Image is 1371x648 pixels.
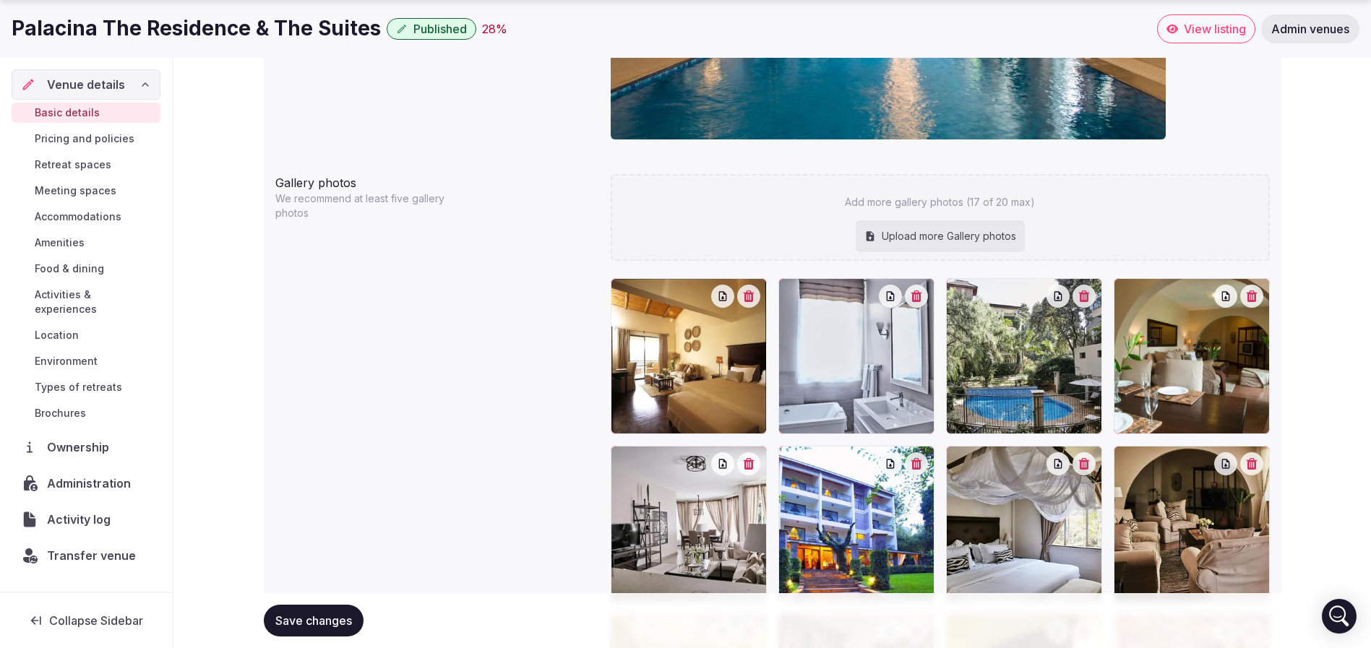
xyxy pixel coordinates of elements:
p: Add more gallery photos (17 of 20 max) [845,195,1035,209]
span: Food & dining [35,262,104,276]
span: Activity log [47,511,116,528]
a: Admin venues [1261,14,1359,43]
a: Activities & experiences [12,285,160,319]
span: Meeting spaces [35,183,116,198]
a: View listing [1157,14,1255,43]
a: Pricing and policies [12,129,160,149]
div: 533456704.jpg [611,446,767,602]
span: Pricing and policies [35,131,134,146]
a: Accommodations [12,207,160,227]
span: Collapse Sidebar [49,613,143,628]
a: Basic details [12,103,160,123]
span: Ownership [47,439,115,456]
button: 28% [482,20,507,38]
a: Administration [12,468,160,498]
div: Gallery photos [275,168,599,191]
span: Amenities [35,236,85,250]
div: 27415180.jpg [778,446,934,602]
span: View listing [1184,22,1246,36]
span: Save changes [275,613,352,628]
span: Brochures [35,406,86,420]
a: Brochures [12,403,160,423]
button: Save changes [264,605,364,636]
a: Environment [12,351,160,371]
span: Published [413,22,467,36]
button: Transfer venue [12,540,160,571]
button: Collapse Sidebar [12,605,160,636]
span: Accommodations [35,209,121,224]
a: Location [12,325,160,345]
div: 27410894.jpg [1114,278,1270,434]
a: Types of retreats [12,377,160,397]
a: Amenities [12,233,160,253]
span: Retreat spaces [35,157,111,172]
p: We recommend at least five gallery photos [275,191,460,220]
span: Location [35,328,79,342]
div: 591195674.jpg [1114,446,1270,602]
span: Venue details [47,76,125,93]
span: Admin venues [1271,22,1349,36]
div: 28 % [482,20,507,38]
a: Food & dining [12,259,160,279]
a: Meeting spaces [12,181,160,201]
a: Retreat spaces [12,155,160,175]
span: Types of retreats [35,380,122,394]
div: 533456648.jpg [778,278,934,434]
div: 65494874.jpg [946,278,1102,434]
h1: Palacina The Residence & The Suites [12,14,381,43]
button: Published [387,18,476,40]
div: 591198651.jpg [946,446,1102,602]
a: Activity log [12,504,160,535]
span: Administration [47,475,137,492]
div: Open Intercom Messenger [1322,599,1357,634]
span: Basic details [35,105,100,120]
div: 27411099.jpg [611,278,767,434]
a: Ownership [12,432,160,462]
span: Activities & experiences [35,288,155,316]
div: Upload more Gallery photos [856,220,1025,252]
span: Transfer venue [47,547,136,564]
span: Environment [35,354,98,368]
